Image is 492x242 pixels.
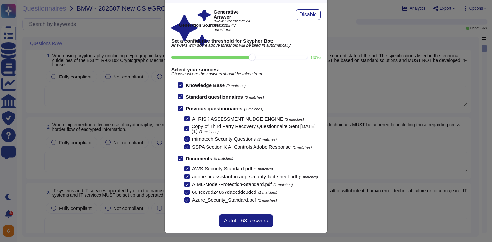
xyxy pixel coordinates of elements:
b: Standard questionnaires [186,94,243,100]
span: (1 matches) [199,130,219,134]
button: Disable [296,9,321,20]
b: Set a confidence threshold for Skypher Bot: [171,38,321,43]
b: Previous questionnaires [186,106,242,111]
span: (0 matches) [245,95,264,99]
b: Knowledge Base [186,82,225,88]
span: Choose where the answers should be taken from [171,72,321,76]
span: Answers with score above threshold will be filled in automatically [171,43,321,48]
b: Select your sources: [171,67,321,72]
span: Autofill 68 answers [224,218,268,223]
span: (1 matches) [273,183,293,187]
span: AWS-Security-Standard.pdf [192,166,252,171]
span: AI RISK ASSESSMENT NUDGE ENGINE [192,116,283,121]
b: Generative Answer [213,9,253,19]
span: 664cc7dd24857daecddc8ded [192,189,256,195]
span: (9 matches) [226,84,246,88]
b: Generation Sources : [179,23,221,28]
span: (3 matches) [285,117,304,121]
span: (1 matches) [299,175,318,179]
label: 80 % [311,55,321,60]
button: Autofill 68 answers [219,214,273,227]
span: SSPA Section K AI Controls Adobe Response [192,144,291,149]
span: (1 matches) [292,145,312,149]
span: Allow Generative AI to autofill 47 questions [213,19,253,32]
span: Disable [300,12,317,17]
span: AIML-Model-Protection-Standard.pdf [192,181,272,187]
b: Documents [186,156,212,161]
span: Copy of Third Party Recovery Questionnaire Sent [DATE] (1) [192,123,315,134]
span: (1 matches) [258,198,277,202]
span: Azure_Security_Standard.pdf [192,197,256,203]
span: (1 matches) [258,191,277,194]
span: (1 matches) [254,167,273,171]
span: (2 matches) [257,137,277,141]
span: mimotech Security Questions [192,136,256,142]
span: adobe-ai-assistant-in-aep-security-fact-sheet.pdf [192,174,297,179]
span: (5 matches) [214,157,233,160]
span: (7 matches) [244,107,263,111]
